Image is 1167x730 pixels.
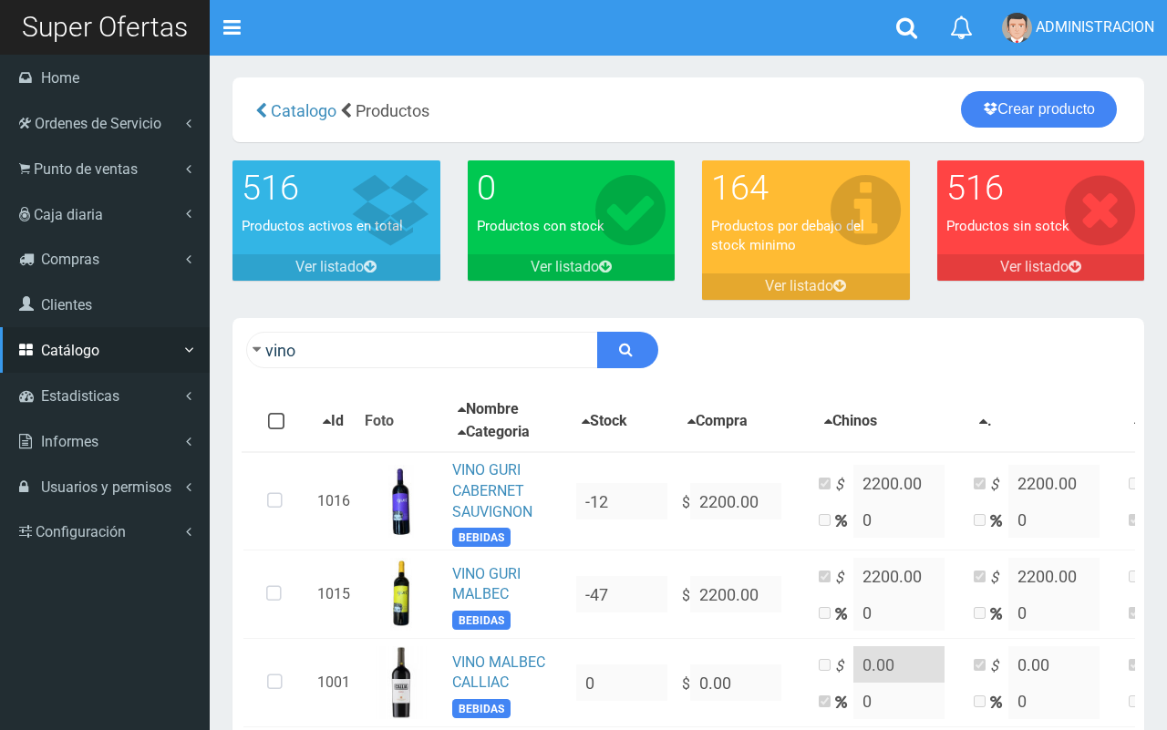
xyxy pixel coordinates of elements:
[271,101,336,120] span: Catalogo
[675,452,811,550] td: $
[711,168,769,208] font: 164
[819,410,883,433] button: Chinos
[376,646,428,719] img: ...
[356,101,429,120] span: Productos
[452,653,545,692] a: VINO MALBEC CALLIAC
[675,550,811,639] td: $
[390,558,413,631] img: ...
[41,387,119,405] span: Estadisticas
[1002,13,1032,43] img: User Image
[388,465,414,538] img: ...
[41,69,79,87] span: Home
[35,115,161,132] span: Ordenes de Servicio
[41,433,98,450] span: Informes
[295,258,364,275] font: Ver listado
[357,391,445,452] th: Foto
[36,523,126,540] span: Configuración
[946,168,1004,208] font: 516
[682,410,753,433] button: Compra
[452,528,511,547] span: BEBIDAS
[990,568,1008,589] i: $
[974,410,997,433] button: .
[477,168,496,208] font: 0
[242,218,403,234] font: Productos activos en total
[835,656,853,677] i: $
[242,168,299,208] font: 516
[41,251,99,268] span: Compras
[1129,410,1152,433] button: .
[41,478,171,496] span: Usuarios y permisos
[452,398,524,421] button: Nombre
[702,273,910,300] a: Ver listado
[477,218,604,234] font: Productos con stock
[34,160,138,178] span: Punto de ventas
[990,656,1008,677] i: $
[1000,258,1069,275] font: Ver listado
[1036,18,1154,36] span: ADMINISTRACION
[675,639,811,727] td: $
[531,258,599,275] font: Ver listado
[452,421,535,444] button: Categoria
[835,475,853,496] i: $
[765,277,833,294] font: Ver listado
[310,550,357,639] td: 1015
[232,254,440,281] a: Ver listado
[41,342,99,359] span: Catálogo
[946,218,1069,234] font: Productos sin sotck
[990,475,1008,496] i: $
[937,254,1145,281] a: Ver listado
[452,611,511,630] span: BEBIDAS
[22,11,188,43] span: Super Ofertas
[961,91,1117,128] a: Crear producto
[452,461,532,520] a: VINO GURI CABERNET SAUVIGNON
[246,332,598,368] input: Ingrese su busqueda
[310,452,357,550] td: 1016
[576,410,633,433] button: Stock
[452,565,521,603] a: VINO GURI MALBEC
[452,699,511,718] span: BEBIDAS
[34,206,103,223] span: Caja diaria
[835,568,853,589] i: $
[468,254,676,281] a: Ver listado
[317,410,349,433] button: Id
[711,218,864,253] font: Productos por debajo del stock minimo
[267,101,336,120] a: Catalogo
[41,296,92,314] span: Clientes
[310,639,357,727] td: 1001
